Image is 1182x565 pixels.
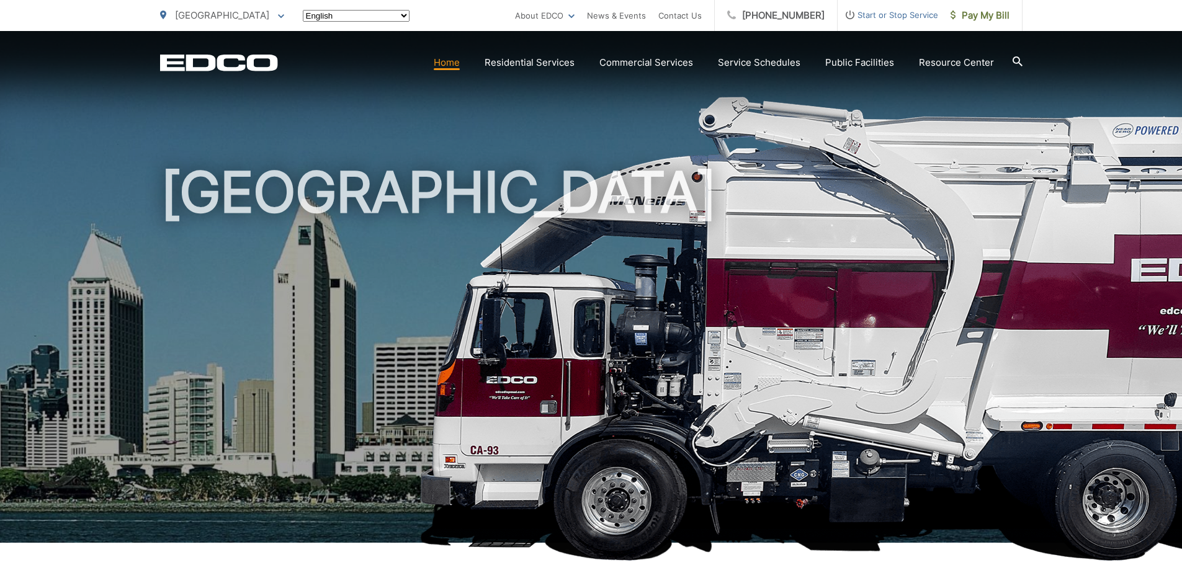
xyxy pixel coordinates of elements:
a: EDCD logo. Return to the homepage. [160,54,278,71]
a: Contact Us [658,8,702,23]
a: Residential Services [485,55,575,70]
a: Resource Center [919,55,994,70]
a: Home [434,55,460,70]
a: About EDCO [515,8,575,23]
span: Pay My Bill [951,8,1010,23]
select: Select a language [303,10,410,22]
a: Public Facilities [825,55,894,70]
a: News & Events [587,8,646,23]
a: Commercial Services [599,55,693,70]
a: Service Schedules [718,55,800,70]
h1: [GEOGRAPHIC_DATA] [160,161,1023,554]
span: [GEOGRAPHIC_DATA] [175,9,269,21]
